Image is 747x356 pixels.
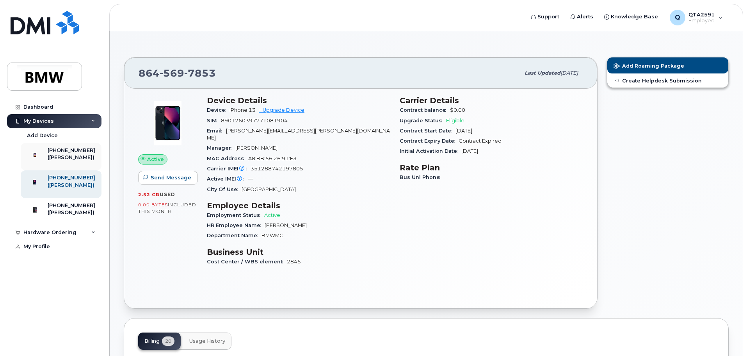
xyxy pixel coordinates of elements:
[400,128,455,134] span: Contract Start Date
[400,118,446,123] span: Upgrade Status
[248,156,297,161] span: A8:BB:56:26:91:E3
[147,156,164,163] span: Active
[242,186,296,192] span: [GEOGRAPHIC_DATA]
[207,212,264,218] span: Employment Status
[160,67,184,79] span: 569
[207,118,221,123] span: SIM
[207,259,287,265] span: Cost Center / WBS element
[144,100,191,147] img: image20231002-3703462-1ig824h.jpeg
[459,138,502,144] span: Contract Expired
[139,67,216,79] span: 864
[264,212,280,218] span: Active
[207,247,390,257] h3: Business Unit
[560,70,578,76] span: [DATE]
[207,96,390,105] h3: Device Details
[525,70,560,76] span: Last updated
[400,107,450,113] span: Contract balance
[207,176,248,182] span: Active IMEI
[138,171,198,185] button: Send Message
[259,107,304,113] a: + Upgrade Device
[450,107,465,113] span: $0.00
[151,174,191,181] span: Send Message
[207,107,229,113] span: Device
[261,233,283,238] span: BMWMC
[400,96,583,105] h3: Carrier Details
[455,128,472,134] span: [DATE]
[400,138,459,144] span: Contract Expiry Date
[287,259,301,265] span: 2845
[461,148,478,154] span: [DATE]
[184,67,216,79] span: 7853
[207,186,242,192] span: City Of Use
[221,118,288,123] span: 8901260397771081904
[207,128,390,141] span: [PERSON_NAME][EMAIL_ADDRESS][PERSON_NAME][DOMAIN_NAME]
[207,156,248,161] span: MAC Address
[607,73,728,88] a: Create Helpdesk Submission
[207,233,261,238] span: Department Name
[229,107,256,113] span: iPhone 13
[248,176,253,182] span: —
[207,128,226,134] span: Email
[400,148,461,154] span: Initial Activation Date
[400,163,583,172] h3: Rate Plan
[207,166,251,172] span: Carrier IMEI
[207,201,390,210] h3: Employee Details
[138,202,168,208] span: 0.00 Bytes
[160,191,175,197] span: used
[713,322,741,350] iframe: Messenger Launcher
[265,222,307,228] span: [PERSON_NAME]
[189,338,225,344] span: Usage History
[138,192,160,197] span: 2.52 GB
[607,57,728,73] button: Add Roaming Package
[235,145,277,151] span: [PERSON_NAME]
[251,166,303,172] span: 351288742197805
[207,222,265,228] span: HR Employee Name
[446,118,464,123] span: Eligible
[207,145,235,151] span: Manager
[614,63,684,70] span: Add Roaming Package
[400,174,444,180] span: Bus Unl Phone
